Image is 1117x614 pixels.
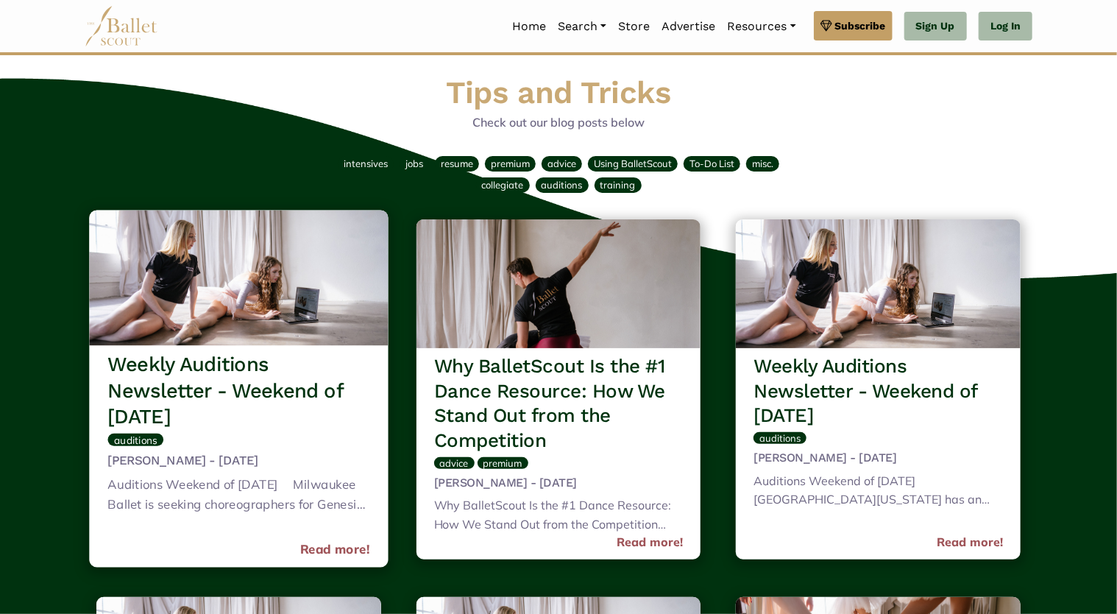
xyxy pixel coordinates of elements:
span: advice [440,457,469,469]
h5: [PERSON_NAME] - [DATE] [108,453,370,469]
div: Auditions Weekend of [DATE] [GEOGRAPHIC_DATA][US_STATE] has an audition for their Dance Major Pro... [753,472,1003,512]
img: header_image.img [89,210,388,345]
div: Why BalletScout Is the #1 Dance Resource: How We Stand Out from the Competition Whether you're a ... [434,496,684,537]
span: Subscribe [835,18,886,34]
img: header_image.img [736,219,1021,348]
h3: Weekly Auditions Newsletter - Weekend of [DATE] [108,352,370,430]
span: Using BalletScout [594,158,672,169]
a: Read more! [617,533,683,552]
span: premium [491,158,530,169]
span: intensives [344,158,388,169]
h3: Why BalletScout Is the #1 Dance Resource: How We Stand Out from the Competition [434,354,684,454]
img: header_image.img [416,219,701,348]
span: auditions [542,179,583,191]
span: auditions [114,434,157,446]
a: Advertise [656,11,721,42]
span: auditions [759,432,801,444]
span: To-Do List [689,158,734,169]
span: jobs [405,158,423,169]
a: Read more! [300,540,370,560]
span: collegiate [482,179,524,191]
h3: Weekly Auditions Newsletter - Weekend of [DATE] [753,354,1003,428]
a: Search [552,11,612,42]
span: resume [441,158,473,169]
span: advice [547,158,576,169]
a: Resources [721,11,801,42]
p: Check out our blog posts below [91,113,1026,133]
a: Subscribe [814,11,893,40]
h5: [PERSON_NAME] - [DATE] [753,451,1003,466]
h1: Tips and Tricks [91,73,1026,113]
a: Read more! [937,533,1003,552]
span: misc. [752,158,773,169]
a: Store [612,11,656,42]
div: Auditions Weekend of [DATE] Milwaukee Ballet is seeking choreographers for Genesis 2026 until 10/... [108,475,370,518]
img: gem.svg [820,18,832,34]
span: premium [483,457,522,469]
span: training [600,179,636,191]
a: Sign Up [904,12,967,41]
a: Log In [979,12,1032,41]
a: Home [506,11,552,42]
h5: [PERSON_NAME] - [DATE] [434,476,684,491]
